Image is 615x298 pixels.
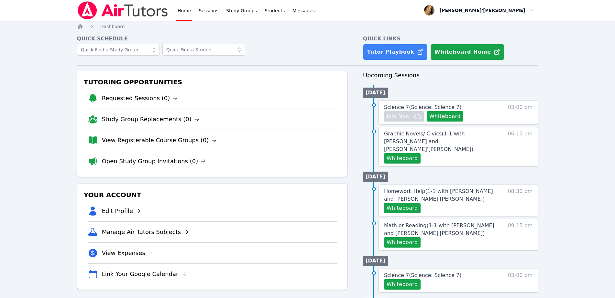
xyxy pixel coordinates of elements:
a: Open Study Group Invitations (0) [102,157,206,166]
span: Graphic Novels/ Civics ( 1-1 with [PERSON_NAME] and [PERSON_NAME]'[PERSON_NAME] ) [384,131,473,152]
a: Edit Profile [102,207,141,216]
a: Link Your Google Calendar [102,270,186,279]
a: View Registerable Course Groups (0) [102,136,217,145]
span: Join Now [387,112,410,120]
h3: Tutoring Opportunities [82,76,342,88]
span: Science 7 ( Science: Science 7 ) [384,272,462,278]
a: Math or Reading(1-1 with [PERSON_NAME] and [PERSON_NAME]'[PERSON_NAME]) [384,222,496,237]
a: View Expenses [102,249,153,258]
input: Quick Find a Study Group [77,44,160,56]
span: 03:00 pm [508,103,533,122]
button: Whiteboard [384,279,421,290]
a: Manage Air Tutors Subjects [102,228,189,237]
span: 06:15 pm [508,130,533,164]
input: Quick Find a Student [162,44,245,56]
a: Science 7(Science: Science 7) [384,271,462,279]
button: Join Now [384,111,424,122]
a: Science 7(Science: Science 7) [384,103,462,111]
a: Graphic Novels/ Civics(1-1 with [PERSON_NAME] and [PERSON_NAME]'[PERSON_NAME]) [384,130,496,153]
li: [DATE] [363,256,388,266]
span: 03:00 pm [508,271,533,290]
li: [DATE] [363,172,388,182]
span: Dashboard [100,24,125,29]
a: Tutor Playbook [363,44,428,60]
li: [DATE] [363,88,388,98]
span: Science 7 ( Science: Science 7 ) [384,104,462,110]
a: Dashboard [100,23,125,30]
button: Whiteboard [384,237,421,248]
span: Homework Help ( 1-1 with [PERSON_NAME] and [PERSON_NAME]'[PERSON_NAME] ) [384,188,493,202]
span: 09:15 pm [508,222,533,248]
a: Homework Help(1-1 with [PERSON_NAME] and [PERSON_NAME]'[PERSON_NAME]) [384,187,496,203]
button: Whiteboard Home [430,44,504,60]
h4: Quick Links [363,35,538,43]
nav: Breadcrumb [77,23,538,30]
span: Math or Reading ( 1-1 with [PERSON_NAME] and [PERSON_NAME]'[PERSON_NAME] ) [384,222,494,236]
button: Whiteboard [384,203,421,213]
h3: Upcoming Sessions [363,71,538,80]
span: 08:30 pm [508,187,533,213]
a: Study Group Replacements (0) [102,115,199,124]
a: Requested Sessions (0) [102,94,178,103]
button: Whiteboard [427,111,463,122]
button: Whiteboard [384,153,421,164]
img: Air Tutors [77,1,169,19]
h4: Quick Schedule [77,35,347,43]
span: Messages [292,7,315,14]
h3: Your Account [82,189,342,201]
